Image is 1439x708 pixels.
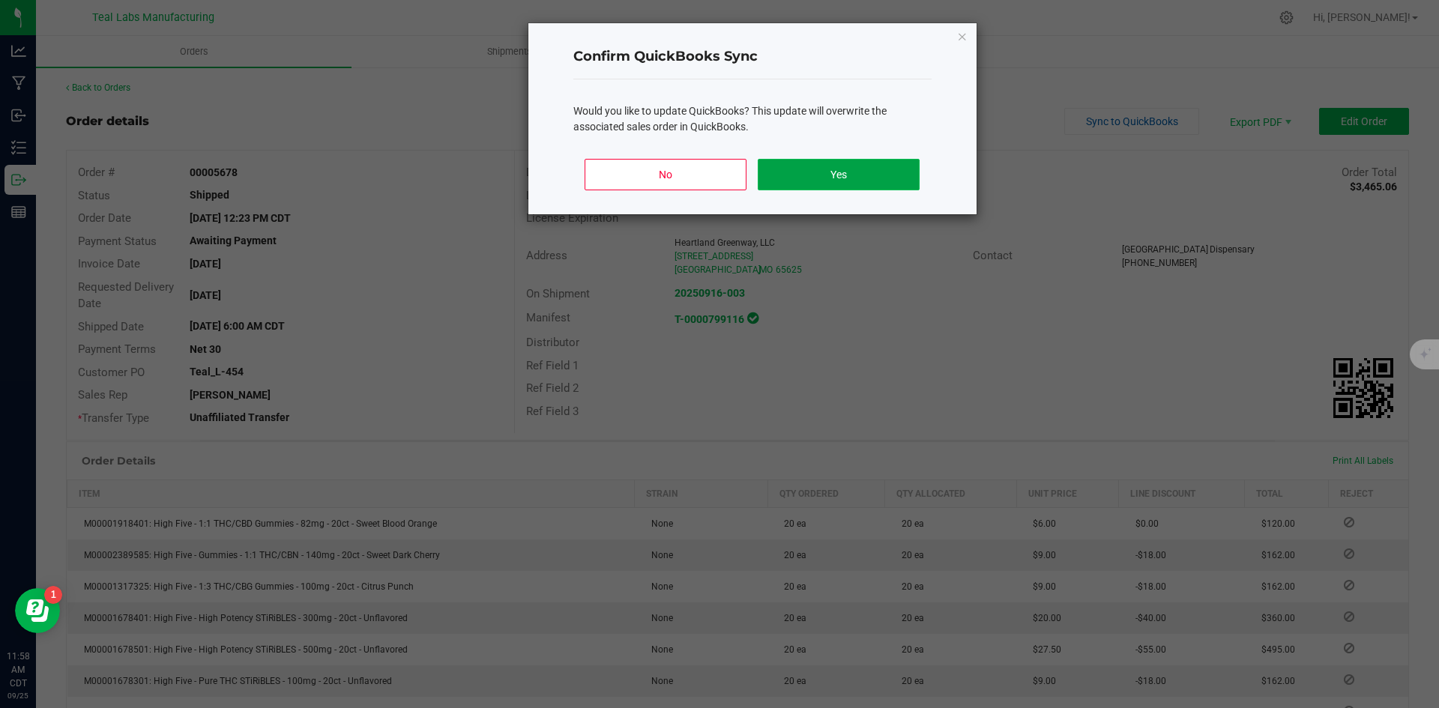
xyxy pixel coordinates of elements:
iframe: Resource center [15,588,60,633]
iframe: Resource center unread badge [44,586,62,604]
button: Close [957,27,968,45]
h4: Confirm QuickBooks Sync [573,47,932,67]
button: Yes [758,159,919,190]
button: No [585,159,746,190]
div: Would you like to update QuickBooks? This update will overwrite the associated sales order in Qui... [573,103,932,135]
